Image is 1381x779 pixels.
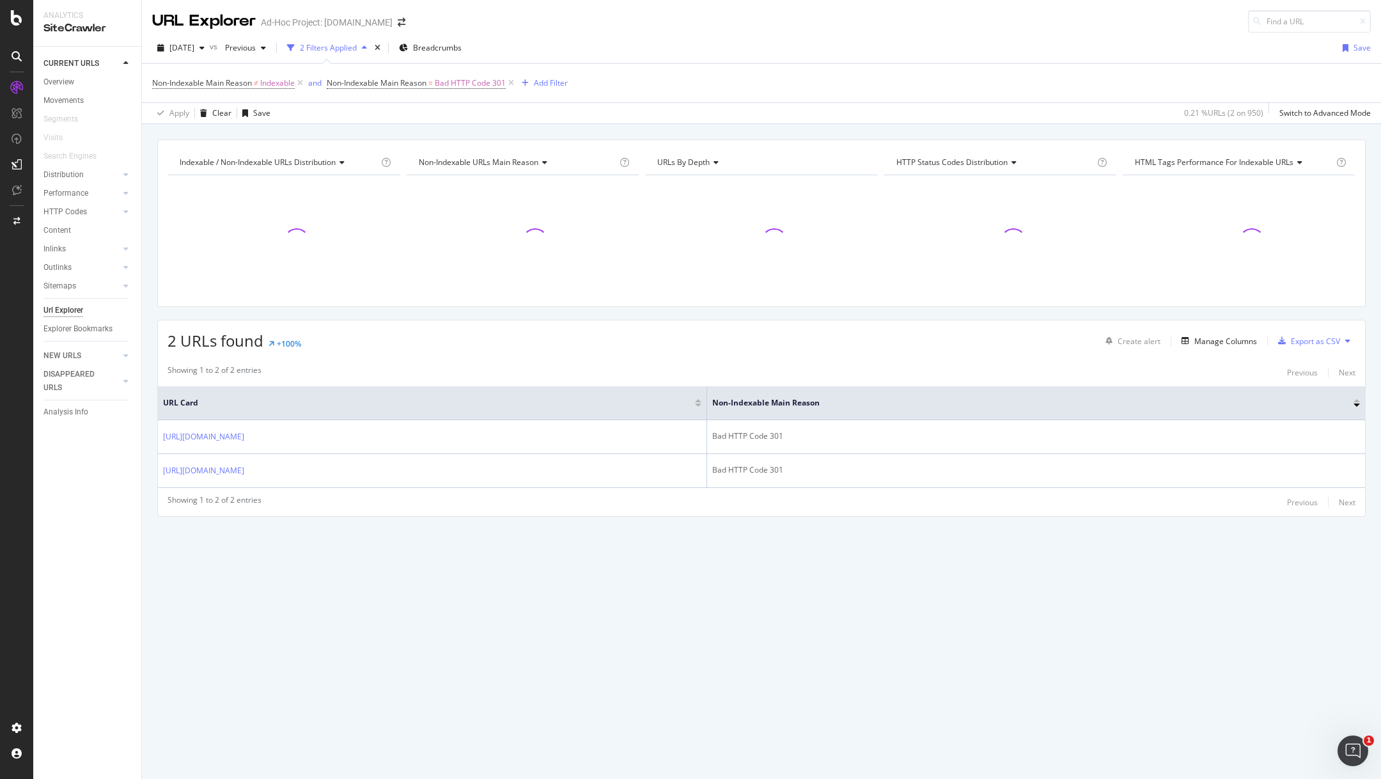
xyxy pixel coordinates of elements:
[1339,494,1355,510] button: Next
[1291,336,1340,347] div: Export as CSV
[43,322,132,336] a: Explorer Bookmarks
[169,42,194,53] span: 2025 Sep. 26th
[43,322,113,336] div: Explorer Bookmarks
[43,368,120,395] a: DISAPPEARED URLS
[152,38,210,58] button: [DATE]
[261,16,393,29] div: Ad-Hoc Project: [DOMAIN_NAME]
[1338,736,1368,766] iframe: Intercom live chat
[282,38,372,58] button: 2 Filters Applied
[43,75,132,89] a: Overview
[220,42,256,53] span: Previous
[210,41,220,52] span: vs
[43,168,84,182] div: Distribution
[308,77,322,89] button: and
[212,107,231,118] div: Clear
[1339,367,1355,378] div: Next
[657,157,710,168] span: URLs by Depth
[1194,336,1257,347] div: Manage Columns
[180,157,336,168] span: Indexable / Non-Indexable URLs distribution
[712,397,1334,409] span: Non-Indexable Main Reason
[169,107,189,118] div: Apply
[894,152,1095,173] h4: HTTP Status Codes Distribution
[43,131,63,145] div: Visits
[43,131,75,145] a: Visits
[168,330,263,351] span: 2 URLs found
[43,368,108,395] div: DISAPPEARED URLS
[168,494,261,510] div: Showing 1 to 2 of 2 entries
[1354,42,1371,53] div: Save
[43,224,71,237] div: Content
[1132,152,1334,173] h4: HTML Tags Performance for Indexable URLs
[277,338,301,349] div: +100%
[1287,494,1318,510] button: Previous
[413,42,462,53] span: Breadcrumbs
[43,113,91,126] a: Segments
[43,187,88,200] div: Performance
[43,349,120,363] a: NEW URLS
[1274,103,1371,123] button: Switch to Advanced Mode
[308,77,322,88] div: and
[1287,367,1318,378] div: Previous
[43,75,74,89] div: Overview
[43,405,132,419] a: Analysis Info
[1338,38,1371,58] button: Save
[43,242,120,256] a: Inlinks
[43,168,120,182] a: Distribution
[419,157,538,168] span: Non-Indexable URLs Main Reason
[896,157,1008,168] span: HTTP Status Codes Distribution
[43,242,66,256] div: Inlinks
[1118,336,1160,347] div: Create alert
[398,18,405,27] div: arrow-right-arrow-left
[254,77,258,88] span: ≠
[163,397,692,409] span: URL Card
[43,150,109,163] a: Search Engines
[43,261,72,274] div: Outlinks
[1279,107,1371,118] div: Switch to Advanced Mode
[195,103,231,123] button: Clear
[1339,497,1355,508] div: Next
[43,261,120,274] a: Outlinks
[1339,365,1355,380] button: Next
[163,464,244,477] a: [URL][DOMAIN_NAME]
[152,77,252,88] span: Non-Indexable Main Reason
[253,107,270,118] div: Save
[168,365,261,380] div: Showing 1 to 2 of 2 entries
[43,205,120,219] a: HTTP Codes
[43,10,131,21] div: Analytics
[43,405,88,419] div: Analysis Info
[260,74,295,92] span: Indexable
[163,430,244,443] a: [URL][DOMAIN_NAME]
[1100,331,1160,351] button: Create alert
[220,38,271,58] button: Previous
[1364,736,1374,746] span: 1
[177,152,378,173] h4: Indexable / Non-Indexable URLs Distribution
[1184,107,1263,118] div: 0.21 % URLs ( 2 on 950 )
[43,21,131,36] div: SiteCrawler
[394,38,467,58] button: Breadcrumbs
[372,42,383,54] div: times
[43,279,120,293] a: Sitemaps
[1135,157,1293,168] span: HTML Tags Performance for Indexable URLs
[43,94,132,107] a: Movements
[43,113,78,126] div: Segments
[517,75,568,91] button: Add Filter
[300,42,357,53] div: 2 Filters Applied
[428,77,433,88] span: =
[712,430,1360,442] div: Bad HTTP Code 301
[655,152,866,173] h4: URLs by Depth
[237,103,270,123] button: Save
[43,187,120,200] a: Performance
[43,150,97,163] div: Search Engines
[712,464,1360,476] div: Bad HTTP Code 301
[43,304,132,317] a: Url Explorer
[327,77,426,88] span: Non-Indexable Main Reason
[43,94,84,107] div: Movements
[152,10,256,32] div: URL Explorer
[416,152,618,173] h4: Non-Indexable URLs Main Reason
[43,57,120,70] a: CURRENT URLS
[1176,333,1257,349] button: Manage Columns
[152,103,189,123] button: Apply
[1248,10,1371,33] input: Find a URL
[1287,497,1318,508] div: Previous
[43,349,81,363] div: NEW URLS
